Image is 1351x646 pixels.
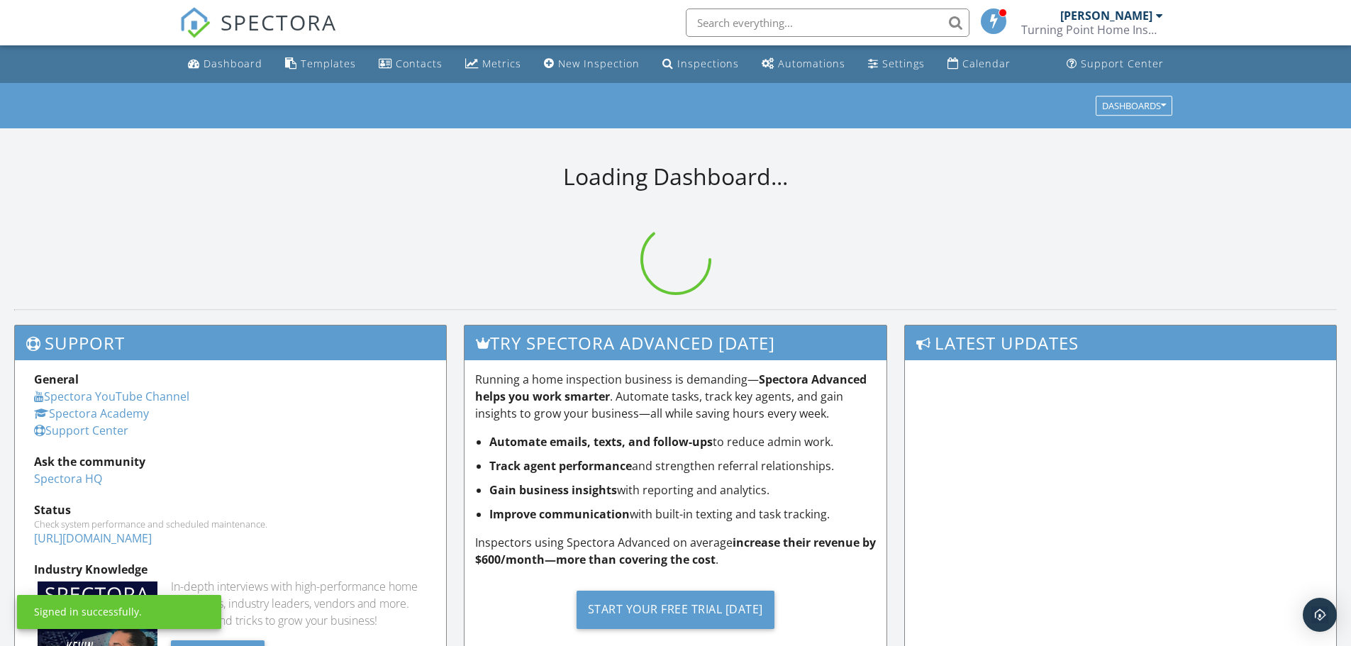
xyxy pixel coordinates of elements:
div: Metrics [482,57,521,70]
div: [PERSON_NAME] [1060,9,1152,23]
a: Dashboard [182,51,268,77]
div: Inspections [677,57,739,70]
div: Dashboards [1102,101,1166,111]
li: with reporting and analytics. [489,481,877,499]
div: Calendar [962,57,1011,70]
img: The Best Home Inspection Software - Spectora [179,7,211,38]
strong: Track agent performance [489,458,632,474]
button: Dashboards [1096,96,1172,116]
div: Turning Point Home Inspections [1021,23,1163,37]
a: Metrics [460,51,527,77]
a: SPECTORA [179,19,337,49]
div: Ask the community [34,453,427,470]
h3: Support [15,325,446,360]
p: Running a home inspection business is demanding— . Automate tasks, track key agents, and gain ins... [475,371,877,422]
a: Contacts [373,51,448,77]
a: Spectora Academy [34,406,149,421]
strong: General [34,372,79,387]
strong: Automate emails, texts, and follow-ups [489,434,713,450]
strong: Improve communication [489,506,630,522]
div: Automations [778,57,845,70]
div: Industry Knowledge [34,561,427,578]
div: Contacts [396,57,443,70]
li: and strengthen referral relationships. [489,457,877,474]
div: Signed in successfully. [34,605,142,619]
p: Inspectors using Spectora Advanced on average . [475,534,877,568]
div: Open Intercom Messenger [1303,598,1337,632]
h3: Try spectora advanced [DATE] [465,325,887,360]
a: Calendar [942,51,1016,77]
a: New Inspection [538,51,645,77]
h3: Latest Updates [905,325,1336,360]
a: Support Center [1061,51,1169,77]
li: with built-in texting and task tracking. [489,506,877,523]
strong: Gain business insights [489,482,617,498]
li: to reduce admin work. [489,433,877,450]
div: In-depth interviews with high-performance home inspectors, industry leaders, vendors and more. Ge... [171,578,427,629]
a: Automations (Basic) [756,51,851,77]
a: Inspections [657,51,745,77]
a: [URL][DOMAIN_NAME] [34,530,152,546]
div: Settings [882,57,925,70]
span: SPECTORA [221,7,337,37]
div: Start Your Free Trial [DATE] [577,591,774,629]
input: Search everything... [686,9,969,37]
a: Spectora HQ [34,471,102,486]
a: Support Center [34,423,128,438]
div: Check system performance and scheduled maintenance. [34,518,427,530]
div: Templates [301,57,356,70]
a: Start Your Free Trial [DATE] [475,579,877,640]
div: Support Center [1081,57,1164,70]
div: Status [34,501,427,518]
strong: increase their revenue by $600/month—more than covering the cost [475,535,876,567]
strong: Spectora Advanced helps you work smarter [475,372,867,404]
a: Templates [279,51,362,77]
a: Settings [862,51,930,77]
div: New Inspection [558,57,640,70]
div: Dashboard [204,57,262,70]
a: Spectora YouTube Channel [34,389,189,404]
